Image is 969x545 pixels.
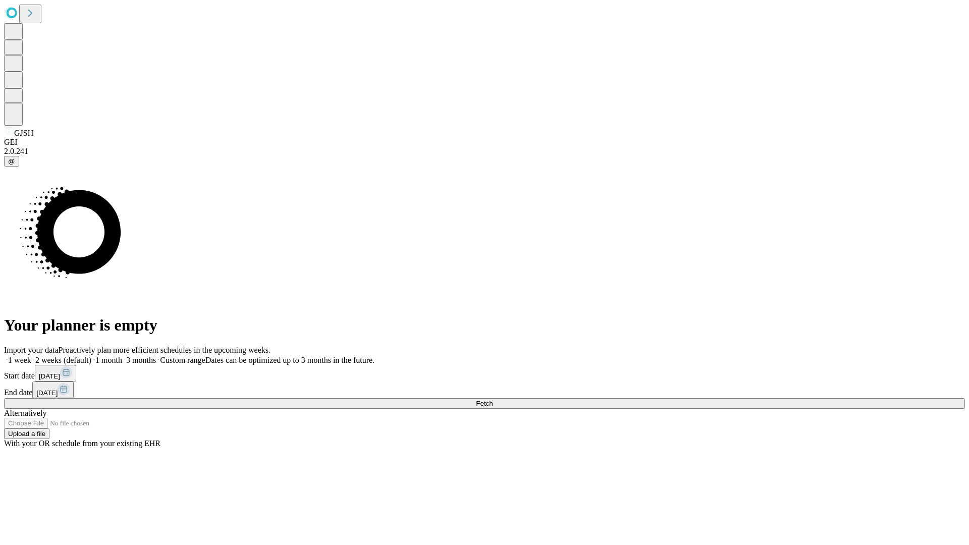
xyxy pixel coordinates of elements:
div: 2.0.241 [4,147,965,156]
button: Upload a file [4,428,49,439]
span: [DATE] [36,389,58,397]
span: 2 weeks (default) [35,356,91,364]
span: Dates can be optimized up to 3 months in the future. [205,356,374,364]
h1: Your planner is empty [4,316,965,335]
button: [DATE] [32,381,74,398]
div: Start date [4,365,965,381]
button: [DATE] [35,365,76,381]
span: 1 month [95,356,122,364]
button: Fetch [4,398,965,409]
span: Custom range [160,356,205,364]
span: Proactively plan more efficient schedules in the upcoming weeks. [59,346,271,354]
span: Import your data [4,346,59,354]
div: GEI [4,138,965,147]
span: @ [8,157,15,165]
span: GJSH [14,129,33,137]
span: Alternatively [4,409,46,417]
span: Fetch [476,400,493,407]
span: 3 months [126,356,156,364]
div: End date [4,381,965,398]
span: With your OR schedule from your existing EHR [4,439,160,448]
button: @ [4,156,19,167]
span: 1 week [8,356,31,364]
span: [DATE] [39,372,60,380]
